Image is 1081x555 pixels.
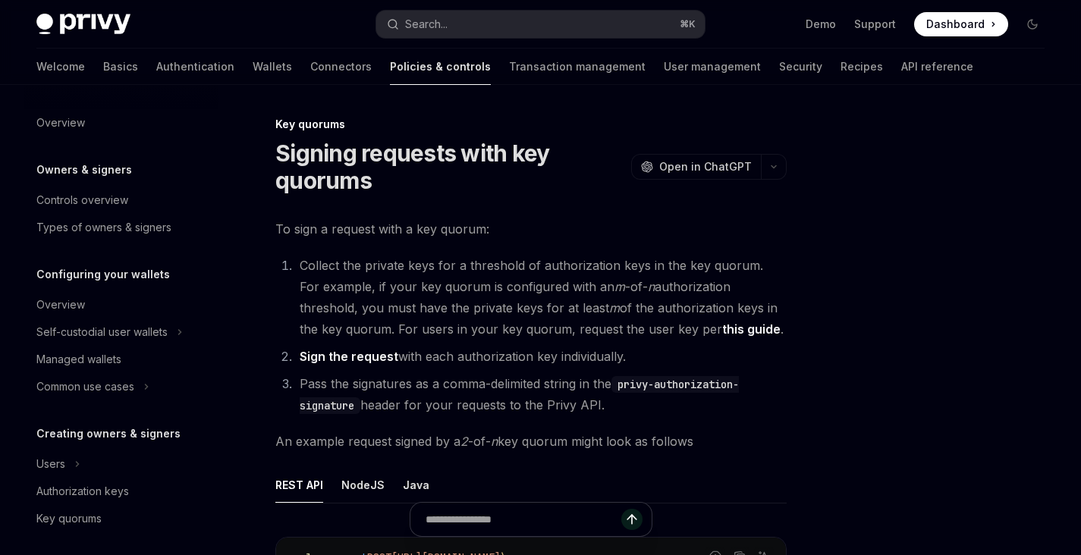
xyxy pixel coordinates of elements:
button: REST API [275,467,323,503]
a: Overview [24,291,218,318]
button: Toggle dark mode [1020,12,1045,36]
button: Toggle Common use cases section [24,373,218,400]
button: Java [403,467,429,503]
span: Dashboard [926,17,985,32]
h5: Owners & signers [36,161,132,179]
a: Basics [103,49,138,85]
button: NodeJS [341,467,385,503]
span: ⌘ K [680,18,696,30]
div: Types of owners & signers [36,218,171,237]
em: 2 [460,434,468,449]
a: Recipes [841,49,883,85]
div: Managed wallets [36,350,121,368]
span: An example request signed by a -of- key quorum might look as follows [275,431,787,452]
a: Transaction management [509,49,646,85]
span: Open in ChatGPT [659,159,752,174]
a: Welcome [36,49,85,85]
button: Open search [376,11,704,38]
div: Users [36,455,65,473]
div: Authorization keys [36,482,129,500]
button: Send message [621,509,643,530]
h1: Signing requests with key quorums [275,140,625,194]
button: Toggle Users section [24,450,218,478]
h5: Configuring your wallets [36,265,170,284]
a: Key quorums [24,505,218,532]
div: Self-custodial user wallets [36,323,168,341]
a: Dashboard [914,12,1008,36]
a: Wallets [253,49,292,85]
em: m [614,279,625,294]
li: Pass the signatures as a comma-delimited string in the header for your requests to the Privy API. [295,373,787,415]
div: Overview [36,296,85,314]
a: Support [854,17,896,32]
input: Ask a question... [426,503,621,536]
a: Security [779,49,822,85]
li: Collect the private keys for a threshold of authorization keys in the key quorum. For example, if... [295,255,787,340]
a: Authentication [156,49,234,85]
a: Policies & controls [390,49,491,85]
button: Toggle Self-custodial user wallets section [24,318,218,346]
a: Sign the request [300,349,398,365]
a: this guide [722,321,781,337]
a: Types of owners & signers [24,214,218,241]
a: Managed wallets [24,346,218,373]
img: dark logo [36,14,130,35]
a: Authorization keys [24,478,218,505]
a: API reference [901,49,973,85]
a: Connectors [310,49,372,85]
button: Open in ChatGPT [631,154,761,180]
div: Common use cases [36,378,134,396]
em: n [648,279,655,294]
em: m [609,300,620,315]
a: Demo [806,17,836,32]
span: To sign a request with a key quorum: [275,218,787,240]
div: Overview [36,114,85,132]
div: Search... [405,15,448,33]
a: Controls overview [24,187,218,214]
a: Overview [24,109,218,136]
li: with each authorization key individually. [295,346,787,367]
div: Key quorums [275,117,787,132]
div: Key quorums [36,510,102,528]
a: User management [664,49,761,85]
h5: Creating owners & signers [36,425,181,443]
div: Controls overview [36,191,128,209]
em: n [491,434,498,449]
